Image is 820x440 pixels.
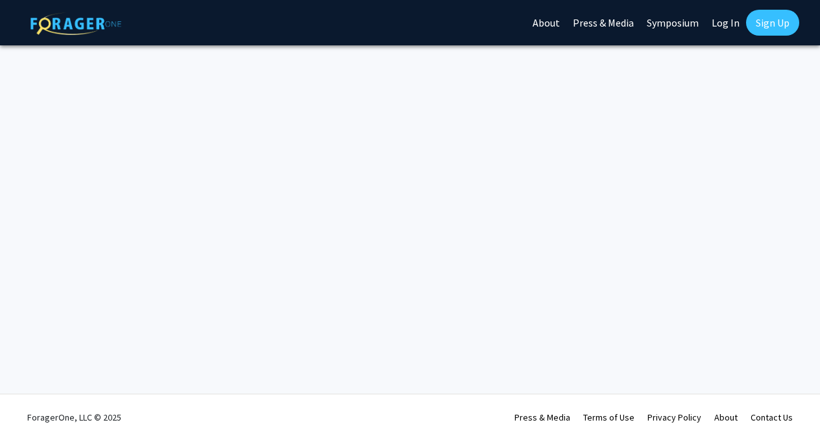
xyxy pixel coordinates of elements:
a: Press & Media [514,411,570,423]
a: Terms of Use [583,411,634,423]
a: About [714,411,738,423]
a: Privacy Policy [647,411,701,423]
a: Sign Up [746,10,799,36]
img: ForagerOne Logo [30,12,121,35]
div: ForagerOne, LLC © 2025 [27,395,121,440]
a: Contact Us [751,411,793,423]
